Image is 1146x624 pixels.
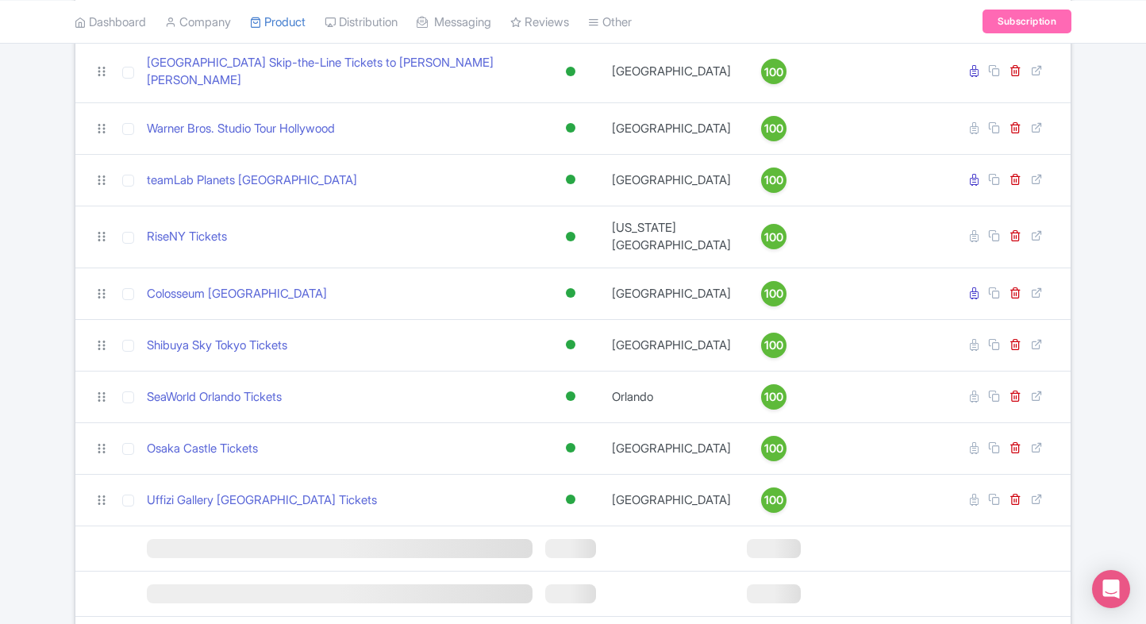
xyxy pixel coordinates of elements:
td: [GEOGRAPHIC_DATA] [602,102,740,154]
td: [US_STATE][GEOGRAPHIC_DATA] [602,206,740,268]
a: Colosseum [GEOGRAPHIC_DATA] [147,285,327,303]
td: [GEOGRAPHIC_DATA] [602,422,740,474]
a: Warner Bros. Studio Tour Hollywood [147,120,335,138]
td: [GEOGRAPHIC_DATA] [602,474,740,526]
a: 100 [747,384,801,410]
span: 100 [764,64,783,81]
div: Open Intercom Messenger [1092,570,1130,608]
a: 100 [747,224,801,249]
td: [GEOGRAPHIC_DATA] [602,40,740,102]
a: SeaWorld Orlando Tickets [147,388,282,406]
span: 100 [764,388,783,406]
span: 100 [764,120,783,137]
span: 100 [764,171,783,189]
a: RiseNY Tickets [147,228,227,246]
td: [GEOGRAPHIC_DATA] [602,268,740,319]
div: Active [563,117,579,140]
div: Active [563,282,579,305]
span: 100 [764,337,783,354]
span: 100 [764,491,783,509]
a: [GEOGRAPHIC_DATA] Skip-the-Line Tickets to [PERSON_NAME] [PERSON_NAME] [147,54,533,90]
span: 100 [764,285,783,302]
a: 100 [747,116,801,141]
a: 100 [747,281,801,306]
td: [GEOGRAPHIC_DATA] [602,319,740,371]
td: Orlando [602,371,740,422]
div: Active [563,168,579,191]
a: Uffizi Gallery [GEOGRAPHIC_DATA] Tickets [147,491,377,510]
a: Osaka Castle Tickets [147,440,258,458]
td: [GEOGRAPHIC_DATA] [602,154,740,206]
span: 100 [764,229,783,246]
div: Active [563,333,579,356]
div: Active [563,225,579,248]
a: Shibuya Sky Tokyo Tickets [147,337,287,355]
a: teamLab Planets [GEOGRAPHIC_DATA] [147,171,357,190]
a: 100 [747,59,801,84]
a: Subscription [983,10,1071,33]
div: Active [563,488,579,511]
div: Active [563,437,579,460]
a: 100 [747,436,801,461]
a: 100 [747,487,801,513]
div: Active [563,60,579,83]
span: 100 [764,440,783,457]
a: 100 [747,333,801,358]
a: 100 [747,168,801,193]
div: Active [563,385,579,408]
